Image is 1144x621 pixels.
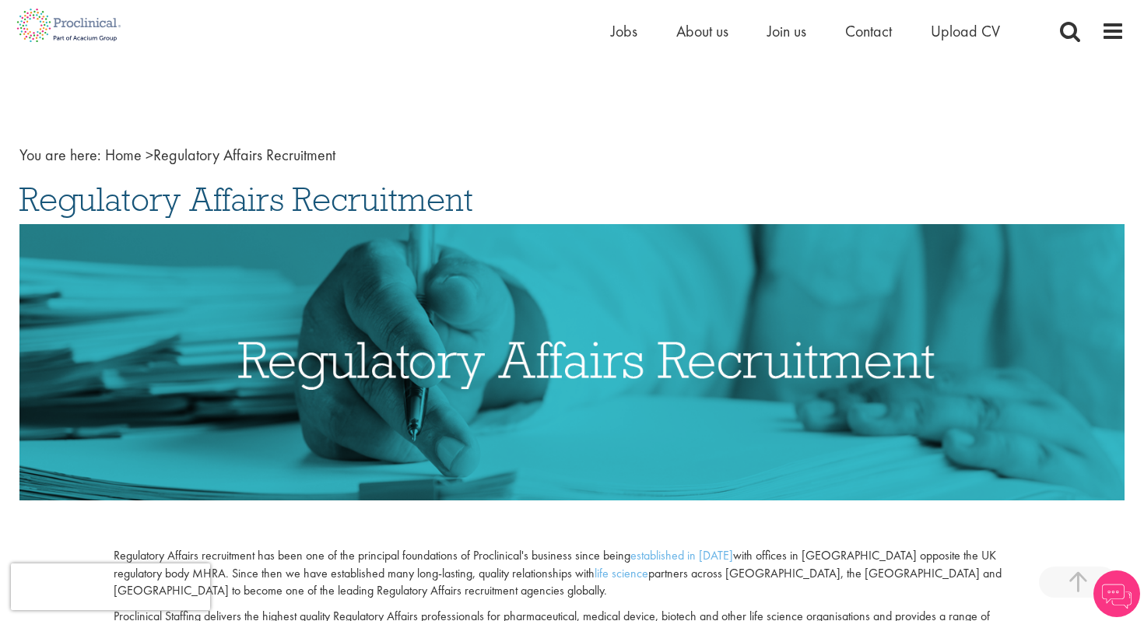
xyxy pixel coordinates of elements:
a: Jobs [611,21,637,41]
a: Contact [845,21,892,41]
iframe: reCAPTCHA [11,563,210,610]
a: Join us [767,21,806,41]
a: established in [DATE] [630,547,733,563]
img: Chatbot [1093,570,1140,617]
span: Regulatory Affairs Recruitment [105,145,335,165]
a: life science [595,565,648,581]
span: You are here: [19,145,101,165]
a: Upload CV [931,21,1000,41]
a: breadcrumb link to Home [105,145,142,165]
img: Regulatory Affairs Recruitment [19,224,1125,500]
span: Regulatory Affairs Recruitment [19,178,473,220]
a: About us [676,21,728,41]
p: Regulatory Affairs recruitment has been one of the principal foundations of Proclinical's busines... [114,547,1030,601]
span: > [146,145,153,165]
